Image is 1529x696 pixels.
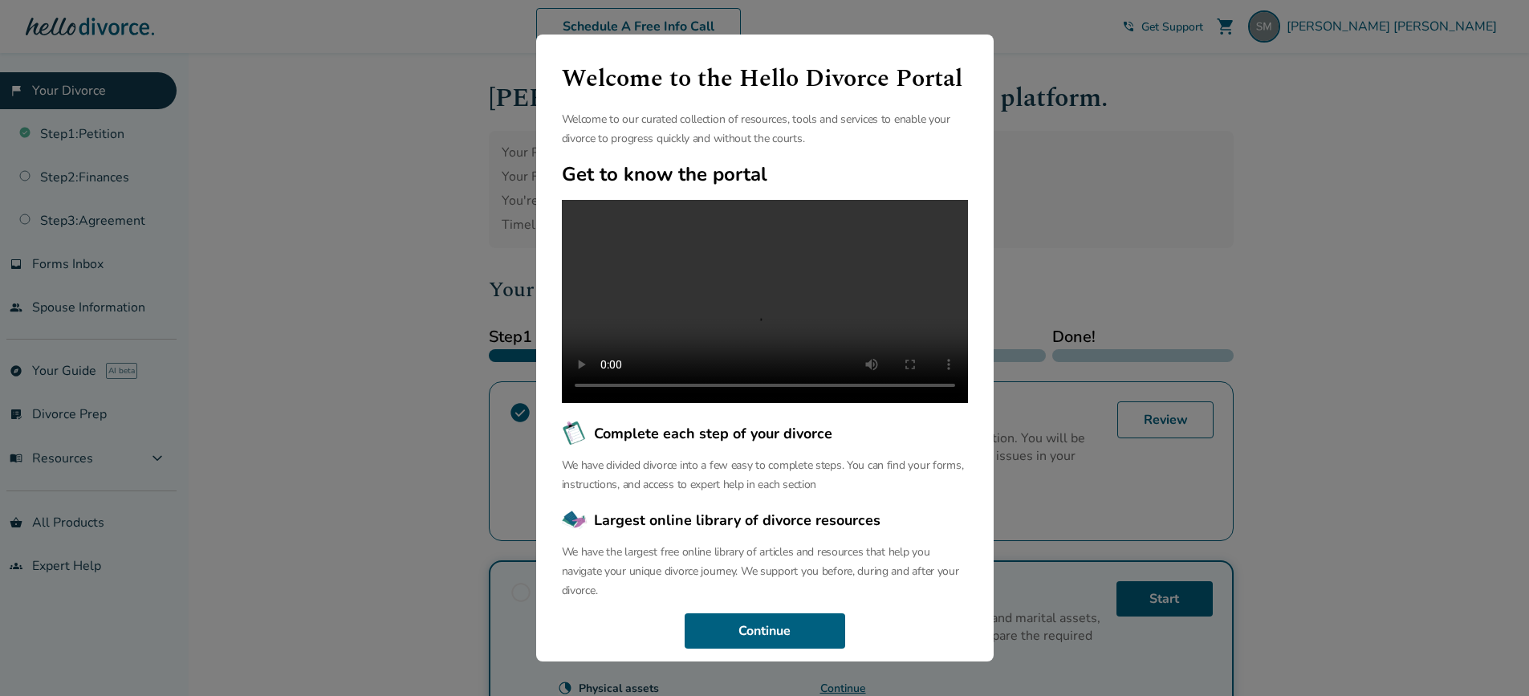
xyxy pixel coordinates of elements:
h2: Get to know the portal [562,161,968,187]
h1: Welcome to the Hello Divorce Portal [562,60,968,97]
img: Complete each step of your divorce [562,421,588,446]
span: Complete each step of your divorce [594,423,832,444]
p: We have the largest free online library of articles and resources that help you navigate your uni... [562,543,968,600]
img: Largest online library of divorce resources [562,507,588,533]
iframe: Chat Widget [1449,619,1529,696]
button: Continue [685,613,845,649]
p: We have divided divorce into a few easy to complete steps. You can find your forms, instructions,... [562,456,968,495]
p: Welcome to our curated collection of resources, tools and services to enable your divorce to prog... [562,110,968,149]
span: Largest online library of divorce resources [594,510,880,531]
